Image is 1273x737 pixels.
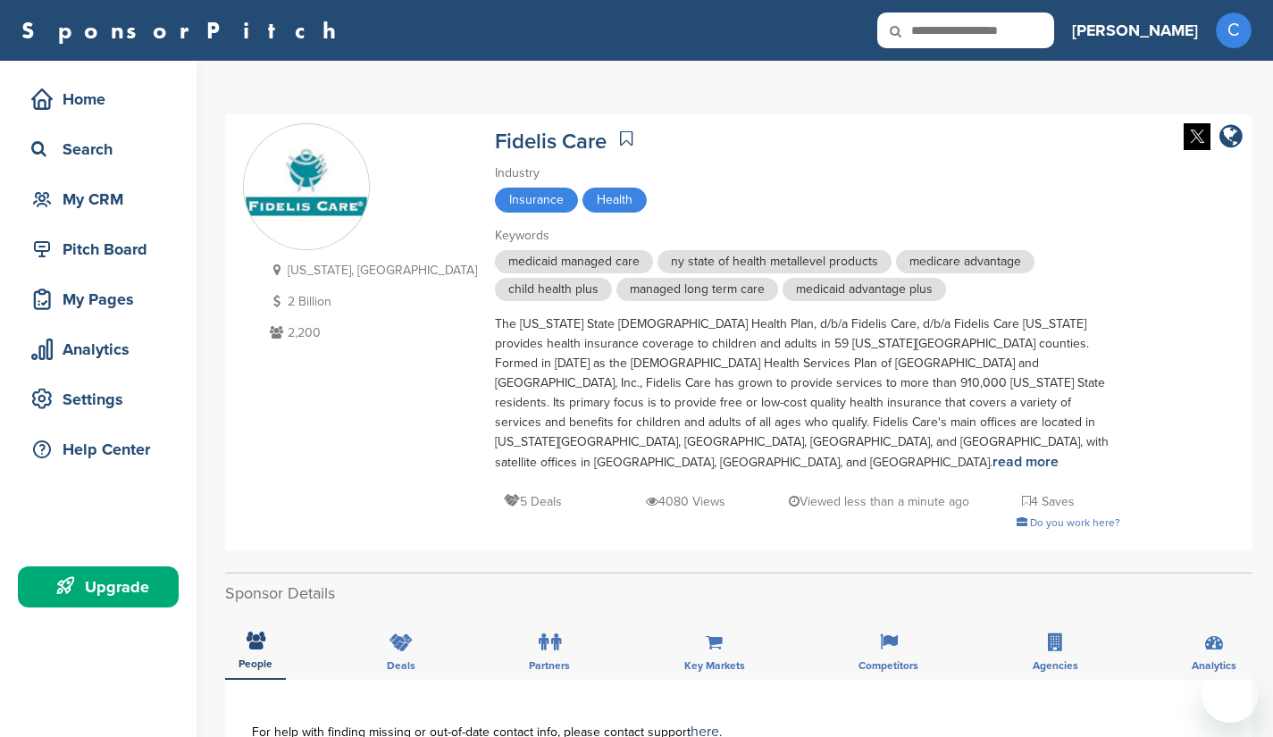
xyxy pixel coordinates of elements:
iframe: Button to launch messaging window [1202,666,1259,723]
a: Analytics [18,329,179,370]
span: Key Markets [684,660,745,671]
div: My Pages [27,283,179,315]
span: medicaid advantage plus [783,278,946,301]
p: 4080 Views [646,490,725,513]
span: Do you work here? [1030,516,1120,529]
a: Search [18,129,179,170]
a: SponsorPitch [21,19,348,42]
p: 5 Deals [504,490,562,513]
p: Viewed less than a minute ago [789,490,969,513]
span: medicare advantage [896,250,1034,273]
img: Sponsorpitch & Fidelis Care [244,125,369,250]
a: Settings [18,379,179,420]
a: read more [992,453,1059,471]
span: Health [582,188,647,213]
div: Industry [495,163,1120,183]
div: Upgrade [27,571,179,603]
div: Search [27,133,179,165]
div: Keywords [495,226,1120,246]
span: Competitors [858,660,918,671]
span: Analytics [1192,660,1236,671]
a: Help Center [18,429,179,470]
a: Pitch Board [18,229,179,270]
span: Deals [387,660,415,671]
span: medicaid managed care [495,250,653,273]
div: Help Center [27,433,179,465]
div: Analytics [27,333,179,365]
span: C [1216,13,1252,48]
span: managed long term care [616,278,778,301]
a: [PERSON_NAME] [1072,11,1198,50]
h3: [PERSON_NAME] [1072,18,1198,43]
p: 2 Billion [265,290,477,313]
span: Insurance [495,188,578,213]
span: People [239,658,272,669]
a: My Pages [18,279,179,320]
p: 2,200 [265,322,477,344]
span: ny state of health metallevel products [657,250,892,273]
span: Partners [529,660,570,671]
p: [US_STATE], [GEOGRAPHIC_DATA] [265,259,477,281]
a: My CRM [18,179,179,220]
a: company link [1219,123,1243,153]
div: The [US_STATE] State [DEMOGRAPHIC_DATA] Health Plan, d/b/a Fidelis Care, d/b/a Fidelis Care [US_S... [495,314,1120,473]
img: Twitter white [1184,123,1210,150]
a: Upgrade [18,566,179,607]
div: Settings [27,383,179,415]
a: Home [18,79,179,120]
div: Pitch Board [27,233,179,265]
a: Do you work here? [1017,516,1120,529]
div: Home [27,83,179,115]
h2: Sponsor Details [225,582,1252,606]
span: child health plus [495,278,612,301]
p: 4 Saves [1022,490,1075,513]
span: Agencies [1033,660,1078,671]
a: Fidelis Care [495,129,607,155]
div: My CRM [27,183,179,215]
